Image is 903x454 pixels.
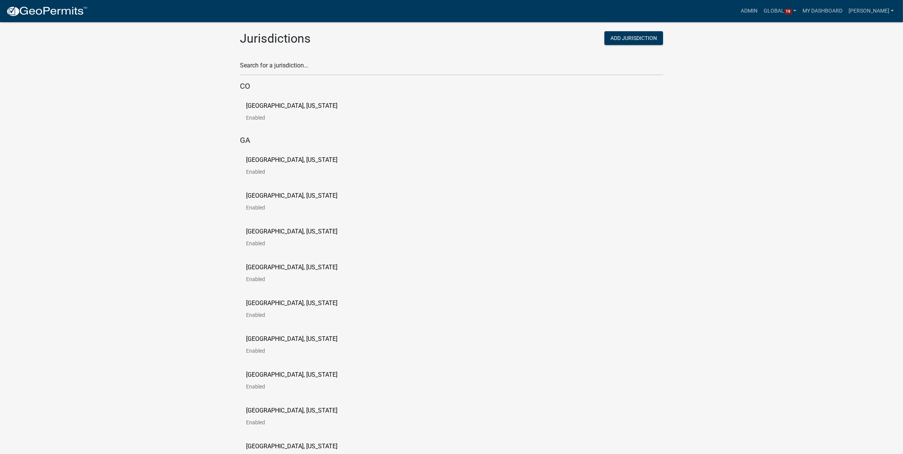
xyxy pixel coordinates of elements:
[246,264,338,270] p: [GEOGRAPHIC_DATA], [US_STATE]
[785,9,792,15] span: 19
[246,157,350,181] a: [GEOGRAPHIC_DATA], [US_STATE]Enabled
[246,241,350,246] p: Enabled
[246,103,338,109] p: [GEOGRAPHIC_DATA], [US_STATE]
[761,4,800,18] a: Global19
[246,336,350,360] a: [GEOGRAPHIC_DATA], [US_STATE]Enabled
[246,169,350,174] p: Enabled
[246,205,350,210] p: Enabled
[799,4,845,18] a: My Dashboard
[246,336,338,342] p: [GEOGRAPHIC_DATA], [US_STATE]
[246,312,350,318] p: Enabled
[604,31,663,45] button: Add Jurisdiction
[246,372,350,395] a: [GEOGRAPHIC_DATA], [US_STATE]Enabled
[246,264,350,288] a: [GEOGRAPHIC_DATA], [US_STATE]Enabled
[845,4,897,18] a: [PERSON_NAME]
[246,408,338,414] p: [GEOGRAPHIC_DATA], [US_STATE]
[246,372,338,378] p: [GEOGRAPHIC_DATA], [US_STATE]
[246,420,350,425] p: Enabled
[246,193,338,199] p: [GEOGRAPHIC_DATA], [US_STATE]
[246,277,350,282] p: Enabled
[246,115,350,120] p: Enabled
[246,193,350,216] a: [GEOGRAPHIC_DATA], [US_STATE]Enabled
[246,443,338,449] p: [GEOGRAPHIC_DATA], [US_STATE]
[246,348,350,353] p: Enabled
[246,229,350,252] a: [GEOGRAPHIC_DATA], [US_STATE]Enabled
[246,229,338,235] p: [GEOGRAPHIC_DATA], [US_STATE]
[738,4,761,18] a: Admin
[240,136,663,145] h5: GA
[246,408,350,431] a: [GEOGRAPHIC_DATA], [US_STATE]Enabled
[240,31,446,46] h2: Jurisdictions
[246,300,350,324] a: [GEOGRAPHIC_DATA], [US_STATE]Enabled
[246,300,338,306] p: [GEOGRAPHIC_DATA], [US_STATE]
[246,384,350,389] p: Enabled
[246,157,338,163] p: [GEOGRAPHIC_DATA], [US_STATE]
[246,103,350,126] a: [GEOGRAPHIC_DATA], [US_STATE]Enabled
[240,82,663,91] h5: CO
